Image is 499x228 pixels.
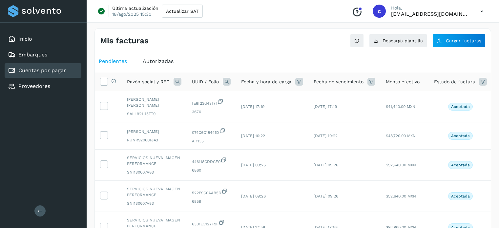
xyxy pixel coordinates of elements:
p: Aceptada [451,194,470,198]
span: Descarga plantilla [383,38,423,43]
span: [DATE] 09:26 [314,194,338,198]
span: $48,720.00 MXN [386,134,416,138]
span: $52,640.00 MXN [386,194,416,198]
p: Última actualización [112,5,158,11]
span: Fecha y hora de carga [241,78,291,85]
span: SERVICIOS NUEVA IMAGEN PERFORMANCE [127,186,181,198]
span: 3670 [192,109,231,115]
span: Cargar facturas [446,38,481,43]
div: Inicio [5,32,81,46]
span: Pendientes [99,58,127,64]
span: SALL921115TT9 [127,111,181,117]
a: Embarques [18,52,47,58]
span: [DATE] 09:26 [241,194,266,198]
span: Fecha de vencimiento [314,78,364,85]
span: 6860 [192,167,231,173]
span: [DATE] 10:22 [314,134,338,138]
p: Aceptada [451,104,470,109]
div: Proveedores [5,79,81,93]
span: SNI130607A83 [127,169,181,175]
span: Actualizar SAT [166,9,198,13]
span: fa8f23d43f7f [192,98,231,106]
p: 18/ago/2025 15:30 [112,11,152,17]
p: Hola, [391,5,470,11]
span: 074C6C18441D [192,128,231,135]
span: [DATE] 09:26 [241,163,266,167]
p: Aceptada [451,134,470,138]
span: $41,440.00 MXN [386,104,415,109]
span: [PERSON_NAME] [PERSON_NAME] [127,96,181,108]
span: [PERSON_NAME] [127,129,181,135]
span: [DATE] 10:22 [241,134,265,138]
button: Descarga plantilla [369,34,427,48]
a: Cuentas por pagar [18,67,66,73]
span: SNI130607A83 [127,200,181,206]
span: Estado de factura [434,78,475,85]
p: Aceptada [451,163,470,167]
span: 522F9C0AAB5D [192,188,231,196]
button: Cargar facturas [432,34,486,48]
span: [DATE] 09:26 [314,163,338,167]
span: 6859 [192,198,231,204]
p: cxp1@53cargo.com [391,11,470,17]
span: Autorizadas [143,58,174,64]
span: $52,640.00 MXN [386,163,416,167]
div: Cuentas por pagar [5,63,81,78]
span: Monto efectivo [386,78,420,85]
span: Razón social y RFC [127,78,170,85]
span: SERVICIOS NUEVA IMAGEN PERFORMANCE [127,155,181,167]
button: Actualizar SAT [162,5,203,18]
span: A 1135 [192,138,231,144]
span: [DATE] 17:19 [314,104,337,109]
span: 6301E3127F9F [192,219,231,227]
h4: Mis facturas [100,36,149,46]
a: Proveedores [18,83,50,89]
div: Embarques [5,48,81,62]
span: UUID / Folio [192,78,219,85]
span: [DATE] 17:19 [241,104,264,109]
a: Inicio [18,36,32,42]
span: 446118CDDCE9 [192,157,231,165]
span: RUNR920601J43 [127,137,181,143]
